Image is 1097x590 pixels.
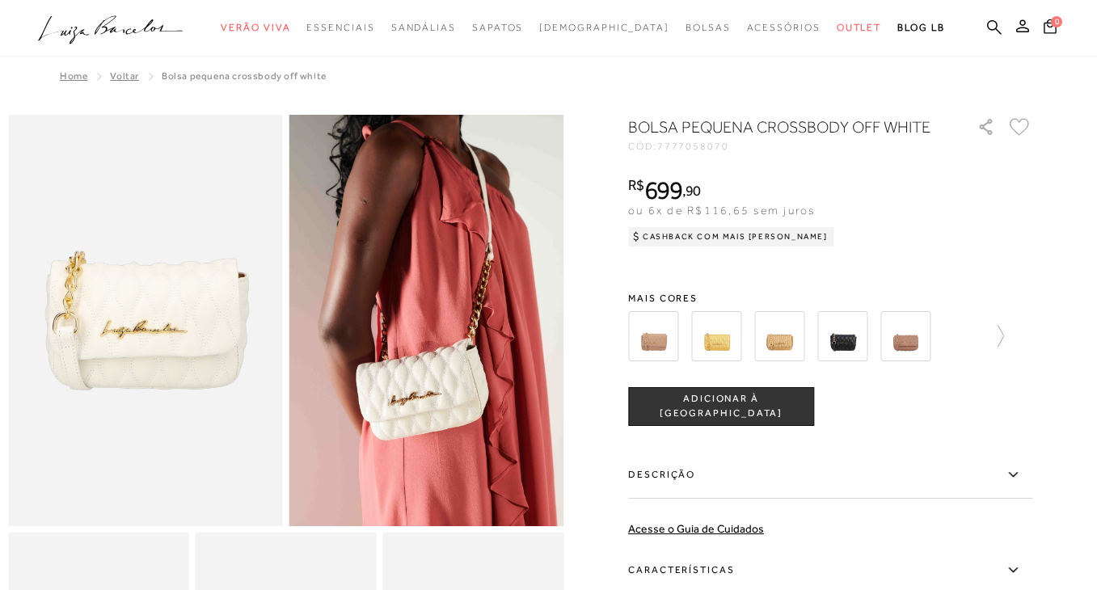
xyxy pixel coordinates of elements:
a: categoryNavScreenReaderText [391,13,456,43]
span: 0 [1051,16,1062,27]
span: Verão Viva [221,22,290,33]
a: categoryNavScreenReaderText [747,13,821,43]
div: CÓD: [628,141,951,151]
span: [DEMOGRAPHIC_DATA] [539,22,669,33]
img: BOLSA EM COURO PRETA [817,311,867,361]
div: Cashback com Mais [PERSON_NAME] [628,227,834,247]
span: ou 6x de R$116,65 sem juros [628,204,815,217]
a: categoryNavScreenReaderText [686,13,731,43]
span: ADICIONAR À [GEOGRAPHIC_DATA] [629,392,813,420]
a: Home [60,70,87,82]
span: BLOG LB [897,22,944,33]
span: 699 [644,175,682,204]
h1: BOLSA PEQUENA CROSSBODY OFF WHITE [628,116,931,138]
a: categoryNavScreenReaderText [221,13,290,43]
label: Descrição [628,452,1032,499]
a: noSubCategoriesText [539,13,669,43]
a: categoryNavScreenReaderText [472,13,523,43]
button: 0 [1039,18,1061,40]
img: image [8,115,283,526]
img: BOLSA EM COURO DOURADO COM LOGO METALIZADO LB PEQUENA [691,311,741,361]
i: , [682,183,701,198]
span: Acessórios [747,22,821,33]
span: Outlet [837,22,882,33]
a: categoryNavScreenReaderText [306,13,374,43]
span: Sapatos [472,22,523,33]
img: BOLSA EM COURO BEGE COM LOGO METALIZADO LB PEQUENA [628,311,678,361]
span: Bolsas [686,22,731,33]
a: categoryNavScreenReaderText [837,13,882,43]
span: 90 [686,182,701,199]
span: 7777058070 [657,141,729,152]
span: BOLSA PEQUENA CROSSBODY OFF WHITE [162,70,327,82]
i: R$ [628,178,644,192]
span: Mais cores [628,293,1032,303]
img: Bolsa pequena crossbody camel [880,311,930,361]
a: BLOG LB [897,13,944,43]
img: BOLSA EM COURO OURO VELHO COM LOGO METALIZADO LB PEQUENA [754,311,804,361]
img: image [289,115,564,526]
span: Sandálias [391,22,456,33]
a: Voltar [110,70,139,82]
button: ADICIONAR À [GEOGRAPHIC_DATA] [628,387,814,426]
a: Acesse o Guia de Cuidados [628,522,764,535]
span: Essenciais [306,22,374,33]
